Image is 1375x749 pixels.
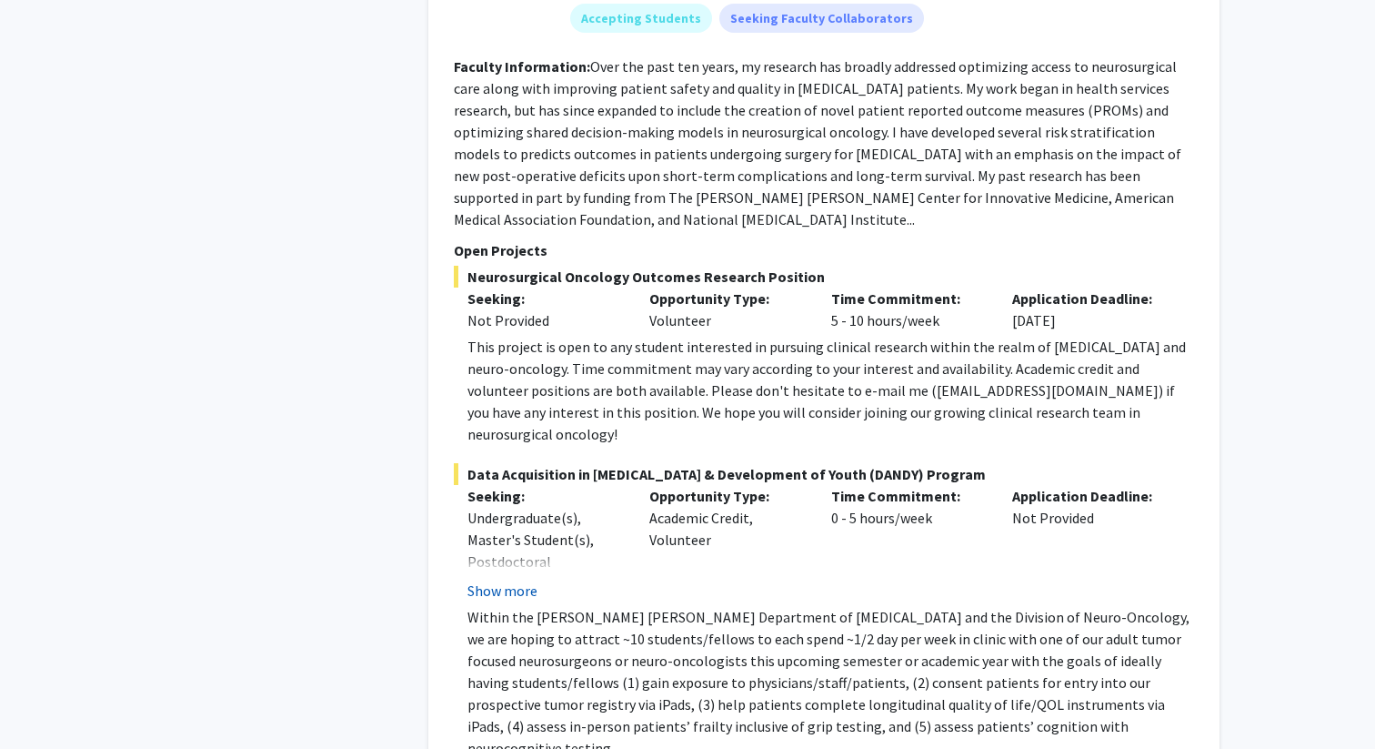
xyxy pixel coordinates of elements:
[467,485,622,507] p: Seeking:
[636,288,818,331] div: Volunteer
[14,667,77,735] iframe: Chat
[831,288,986,309] p: Time Commitment:
[999,288,1180,331] div: [DATE]
[818,485,999,602] div: 0 - 5 hours/week
[831,485,986,507] p: Time Commitment:
[467,309,622,331] div: Not Provided
[454,57,590,76] b: Faculty Information:
[467,507,622,660] div: Undergraduate(s), Master's Student(s), Postdoctoral Researcher(s) / Research Staff, Medical Resid...
[467,288,622,309] p: Seeking:
[1012,485,1167,507] p: Application Deadline:
[649,288,804,309] p: Opportunity Type:
[454,266,1194,288] span: Neurosurgical Oncology Outcomes Research Position
[467,336,1194,445] div: This project is open to any student interested in pursuing clinical research within the realm of ...
[649,485,804,507] p: Opportunity Type:
[467,580,537,602] button: Show more
[454,57,1181,228] fg-read-more: Over the past ten years, my research has broadly addressed optimizing access to neurosurgical car...
[999,485,1180,602] div: Not Provided
[636,485,818,602] div: Academic Credit, Volunteer
[570,4,712,33] mat-chip: Accepting Students
[454,463,1194,485] span: Data Acquisition in [MEDICAL_DATA] & Development of Youth (DANDY) Program
[719,4,924,33] mat-chip: Seeking Faculty Collaborators
[818,288,999,331] div: 5 - 10 hours/week
[454,239,1194,261] p: Open Projects
[1012,288,1167,309] p: Application Deadline:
